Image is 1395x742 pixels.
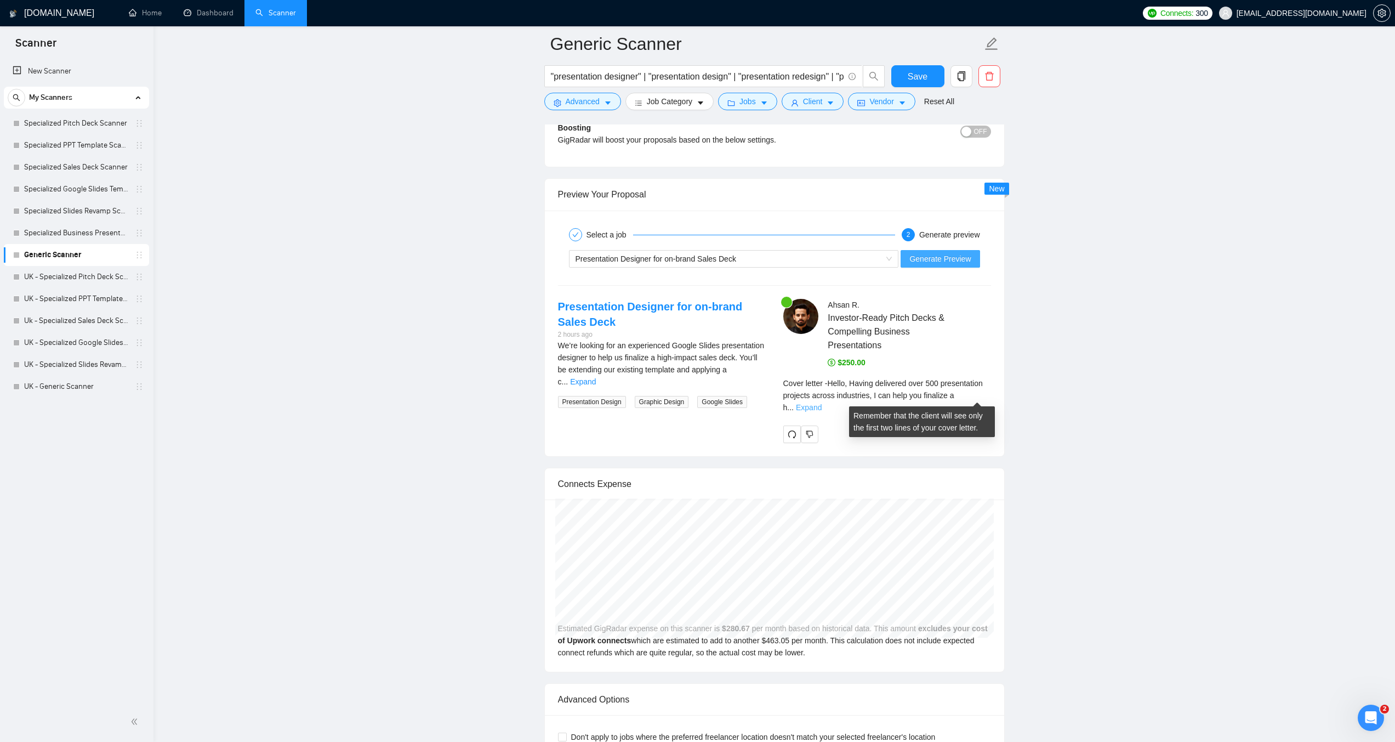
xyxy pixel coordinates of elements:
[129,8,162,18] a: homeHome
[1380,705,1389,713] span: 2
[849,73,856,80] span: info-circle
[828,359,835,366] span: dollar
[1160,7,1193,19] span: Connects:
[984,37,999,51] span: edit
[558,301,743,328] a: Presentation Designer for on-brand Sales Deck
[803,95,823,107] span: Client
[919,228,980,241] div: Generate preview
[898,99,906,107] span: caret-down
[135,316,144,325] span: holder
[635,99,642,107] span: bars
[255,8,296,18] a: searchScanner
[848,93,915,110] button: idcardVendorcaret-down
[545,500,1004,672] div: Estimated GigRadar expense on this scanner is per month based on historical data. This amount whi...
[558,330,766,340] div: 2 hours ago
[24,156,128,178] a: Specialized Sales Deck Scanner
[1373,4,1391,22] button: setting
[760,99,768,107] span: caret-down
[8,89,25,106] button: search
[550,30,982,58] input: Scanner name...
[558,396,626,408] span: Presentation Design
[29,87,72,109] span: My Scanners
[863,71,884,81] span: search
[24,200,128,222] a: Specialized Slides Revamp Scanner
[9,5,17,22] img: logo
[1195,7,1208,19] span: 300
[791,99,799,107] span: user
[587,228,633,241] div: Select a job
[727,99,735,107] span: folder
[857,99,865,107] span: idcard
[1148,9,1157,18] img: upwork-logo.png
[869,95,893,107] span: Vendor
[554,99,561,107] span: setting
[24,288,128,310] a: UK - Specialized PPT Template Scanner
[135,229,144,237] span: holder
[787,403,794,412] span: ...
[806,430,813,439] span: dislike
[828,301,859,309] span: Ahsan R .
[739,95,756,107] span: Jobs
[135,294,144,303] span: holder
[135,185,144,194] span: holder
[558,123,591,132] b: Boosting
[135,141,144,150] span: holder
[647,95,692,107] span: Job Category
[13,60,140,82] a: New Scanner
[135,207,144,216] span: holder
[863,65,885,87] button: search
[1222,9,1229,17] span: user
[24,266,128,288] a: UK - Specialized Pitch Deck Scanner
[24,354,128,376] a: UK - Specialized Slides Revamp Scanner
[576,254,736,263] span: Presentation Designer for on-brand Sales Deck
[135,360,144,369] span: holder
[24,222,128,244] a: Specialized Business Presentation
[135,382,144,391] span: holder
[989,184,1004,193] span: New
[8,94,25,101] span: search
[951,71,972,81] span: copy
[570,377,596,386] a: Expand
[718,93,777,110] button: folderJobscaret-down
[24,178,128,200] a: Specialized Google Slides Template Scanner
[1373,9,1391,18] a: setting
[604,99,612,107] span: caret-down
[891,65,944,87] button: Save
[796,403,822,412] a: Expand
[135,273,144,281] span: holder
[558,179,991,210] div: Preview Your Proposal
[558,339,766,388] div: We’re looking for an experienced Google Slides presentation designer to help us finalize a high-i...
[901,250,980,268] button: Generate Preview
[907,231,910,239] span: 2
[24,244,128,266] a: Generic Scanner
[566,95,600,107] span: Advanced
[184,8,234,18] a: dashboardDashboard
[974,126,987,138] span: OFF
[558,684,991,715] div: Advanced Options
[625,93,714,110] button: barsJob Categorycaret-down
[24,332,128,354] a: UK - Specialized Google Slides Template Scanner
[784,430,800,439] span: redo
[849,406,995,437] div: Remember that the client will see only the first two lines of your cover letter.
[783,426,801,443] button: redo
[978,65,1000,87] button: delete
[697,99,704,107] span: caret-down
[24,310,128,332] a: Uk - Specialized Sales Deck Scanner
[782,93,844,110] button: userClientcaret-down
[135,251,144,259] span: holder
[551,70,844,83] input: Search Freelance Jobs...
[24,112,128,134] a: Specialized Pitch Deck Scanner
[7,35,65,58] span: Scanner
[130,716,141,727] span: double-left
[697,396,747,408] span: Google Slides
[135,163,144,172] span: holder
[950,65,972,87] button: copy
[635,396,689,408] span: Graphic Design
[828,358,866,367] span: $250.00
[558,468,991,500] div: Connects Expense
[135,119,144,128] span: holder
[783,299,818,334] img: c1qbb724gnAwfyoOug-YWwyKQY4XLD-ZptXzA4XWcgDglhjfrovOt9a0i_zan4Jmn3
[1358,705,1384,731] iframe: Intercom live chat
[783,379,983,412] span: Cover letter - Hello, Having delivered over 500 presentation projects across industries, I can he...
